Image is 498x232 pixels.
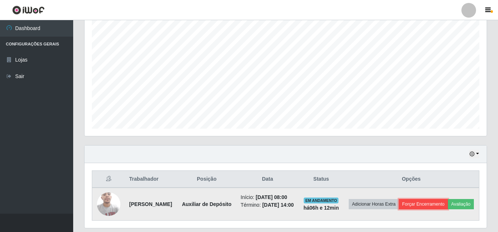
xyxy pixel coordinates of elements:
th: Status [299,171,344,188]
img: 1741743708537.jpeg [97,188,120,220]
strong: há 06 h e 12 min [303,205,339,211]
button: Adicionar Horas Extra [349,199,399,209]
span: EM ANDAMENTO [304,198,338,203]
th: Trabalhador [125,171,177,188]
th: Opções [344,171,479,188]
button: Forçar Encerramento [399,199,448,209]
strong: [PERSON_NAME] [129,201,172,207]
button: Avaliação [448,199,474,209]
li: Início: [241,194,295,201]
th: Posição [177,171,236,188]
th: Data [236,171,299,188]
time: [DATE] 14:00 [262,202,294,208]
img: CoreUI Logo [12,5,45,15]
li: Término: [241,201,295,209]
time: [DATE] 08:00 [256,194,287,200]
strong: Auxiliar de Depósito [182,201,231,207]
